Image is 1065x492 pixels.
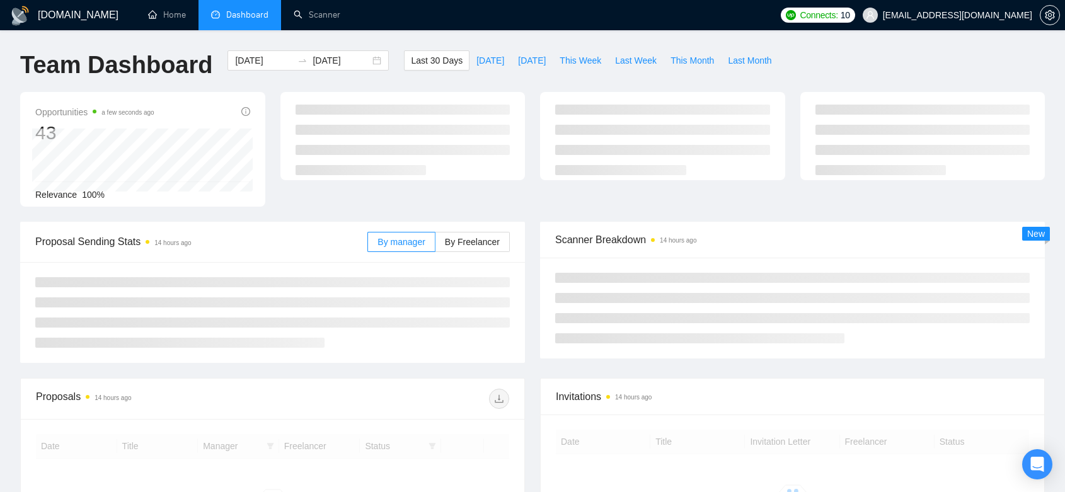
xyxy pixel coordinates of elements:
[35,121,154,145] div: 43
[226,9,268,20] span: Dashboard
[294,9,340,20] a: searchScanner
[608,50,664,71] button: Last Week
[1040,5,1060,25] button: setting
[20,50,212,80] h1: Team Dashboard
[154,239,191,246] time: 14 hours ago
[518,54,546,67] span: [DATE]
[36,389,273,409] div: Proposals
[615,394,652,401] time: 14 hours ago
[800,8,838,22] span: Connects:
[671,54,714,67] span: This Month
[297,55,308,66] span: swap-right
[560,54,601,67] span: This Week
[476,54,504,67] span: [DATE]
[235,54,292,67] input: Start date
[660,237,696,244] time: 14 hours ago
[841,8,850,22] span: 10
[95,394,131,401] time: 14 hours ago
[211,10,220,19] span: dashboard
[556,389,1029,404] span: Invitations
[1040,10,1059,20] span: setting
[404,50,469,71] button: Last 30 Days
[35,234,367,249] span: Proposal Sending Stats
[241,107,250,116] span: info-circle
[664,50,721,71] button: This Month
[1022,449,1052,479] div: Open Intercom Messenger
[615,54,657,67] span: Last Week
[555,232,1030,248] span: Scanner Breakdown
[721,50,778,71] button: Last Month
[148,9,186,20] a: homeHome
[411,54,463,67] span: Last 30 Days
[297,55,308,66] span: to
[313,54,370,67] input: End date
[728,54,771,67] span: Last Month
[445,237,500,247] span: By Freelancer
[866,11,875,20] span: user
[786,10,796,20] img: upwork-logo.png
[553,50,608,71] button: This Week
[1027,229,1045,239] span: New
[377,237,425,247] span: By manager
[82,190,105,200] span: 100%
[10,6,30,26] img: logo
[469,50,511,71] button: [DATE]
[35,105,154,120] span: Opportunities
[35,190,77,200] span: Relevance
[101,109,154,116] time: a few seconds ago
[511,50,553,71] button: [DATE]
[1040,10,1060,20] a: setting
